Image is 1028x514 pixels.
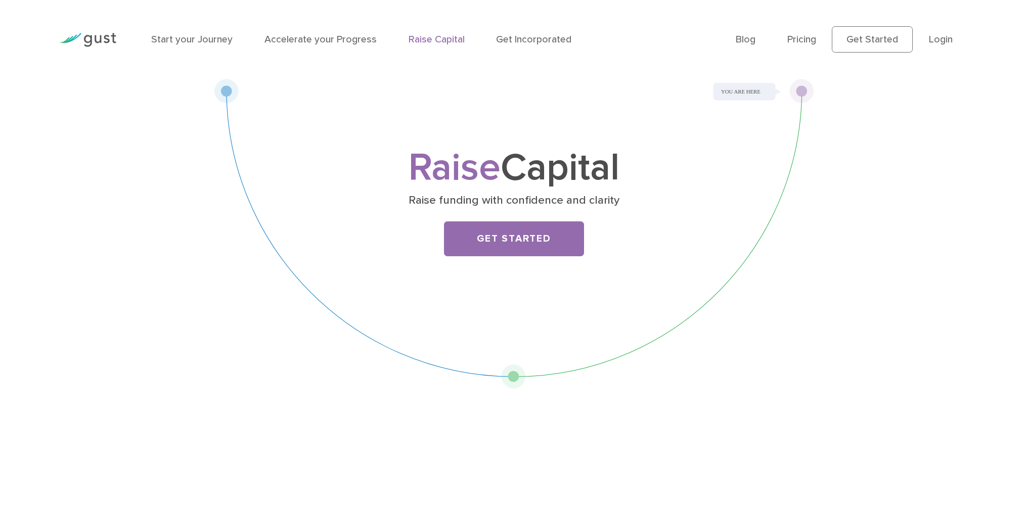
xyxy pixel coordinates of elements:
[60,33,116,46] img: Gust Logo
[409,145,501,190] span: Raise
[787,33,816,45] a: Pricing
[298,150,730,185] h1: Capital
[736,33,755,45] a: Blog
[496,33,571,45] a: Get Incorporated
[151,33,233,45] a: Start your Journey
[302,193,726,208] p: Raise funding with confidence and clarity
[444,221,584,256] a: Get Started
[832,26,913,53] a: Get Started
[929,33,953,45] a: Login
[409,33,465,45] a: Raise Capital
[264,33,377,45] a: Accelerate your Progress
